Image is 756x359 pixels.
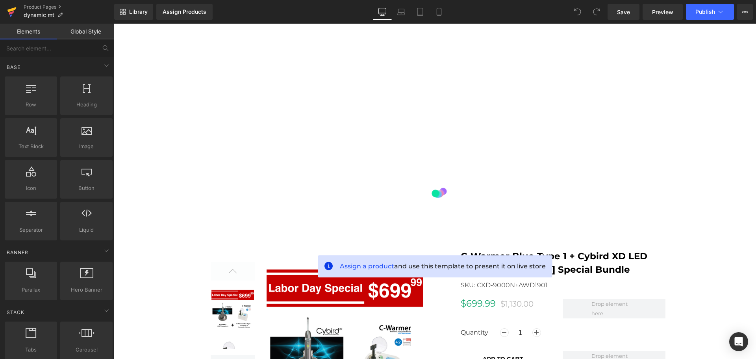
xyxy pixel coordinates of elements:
a: Global Style [57,24,114,39]
span: ADD TO CART [369,332,409,339]
img: warmer t1 [98,314,141,356]
a: Decrease Quantity [386,305,395,313]
a: New Library [114,4,153,20]
span: $1,130.00 [387,275,420,285]
span: Icon [7,184,55,192]
span: Carousel [63,346,110,354]
a: Mobile [430,4,448,20]
span: Text Block [7,142,55,151]
span: Hero Banner [63,286,110,294]
span: Tabs [7,346,55,354]
button: More [737,4,753,20]
span: Separator [7,226,55,234]
button: Redo [589,4,604,20]
button: ADD TO CART [349,327,429,343]
span: SKU: [347,258,361,265]
div: Assign Products [163,9,206,15]
span: dynamic mt [24,12,54,18]
span: Publish [695,9,715,15]
a: Desktop [373,4,392,20]
span: Row [7,100,55,109]
span: Banner [6,249,29,256]
img: Labor Day Special bundle for C-Warmer Blue Type 1 and Cybird XD [98,264,141,307]
button: Undo [570,4,586,20]
button: Publish [686,4,734,20]
span: Library [129,8,148,15]
a: Laptop [392,4,411,20]
span: Preview [652,8,673,16]
a: Labor Day Special bundle for C-Warmer Blue Type 1 and Cybird XD [98,264,141,313]
span: Base [6,63,21,71]
a: Preview [643,4,683,20]
span: Heading [63,100,110,109]
span: Save [617,8,630,16]
span: and use this template to present it on live store [226,238,432,247]
a: Tablet [411,4,430,20]
a: Product Pages [24,4,114,10]
span: Image [63,142,110,151]
span: $699.99 [347,275,382,285]
img: Shopify logo loading animation [302,148,352,186]
div: Open Intercom Messenger [729,332,748,351]
label: Quantity [347,305,386,312]
span: Parallax [7,286,55,294]
span: C-Warmer Blue Type 1 + Cybird XD LED Curing Light [DATE] Special Bundle [347,226,552,253]
span: CXD-9000N+AWD1901 [363,258,434,265]
a: Increase Quantity [419,305,427,313]
span: Button [63,184,110,192]
span: Assign a product [226,239,280,246]
span: Liquid [63,226,110,234]
span: Stack [6,309,25,316]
